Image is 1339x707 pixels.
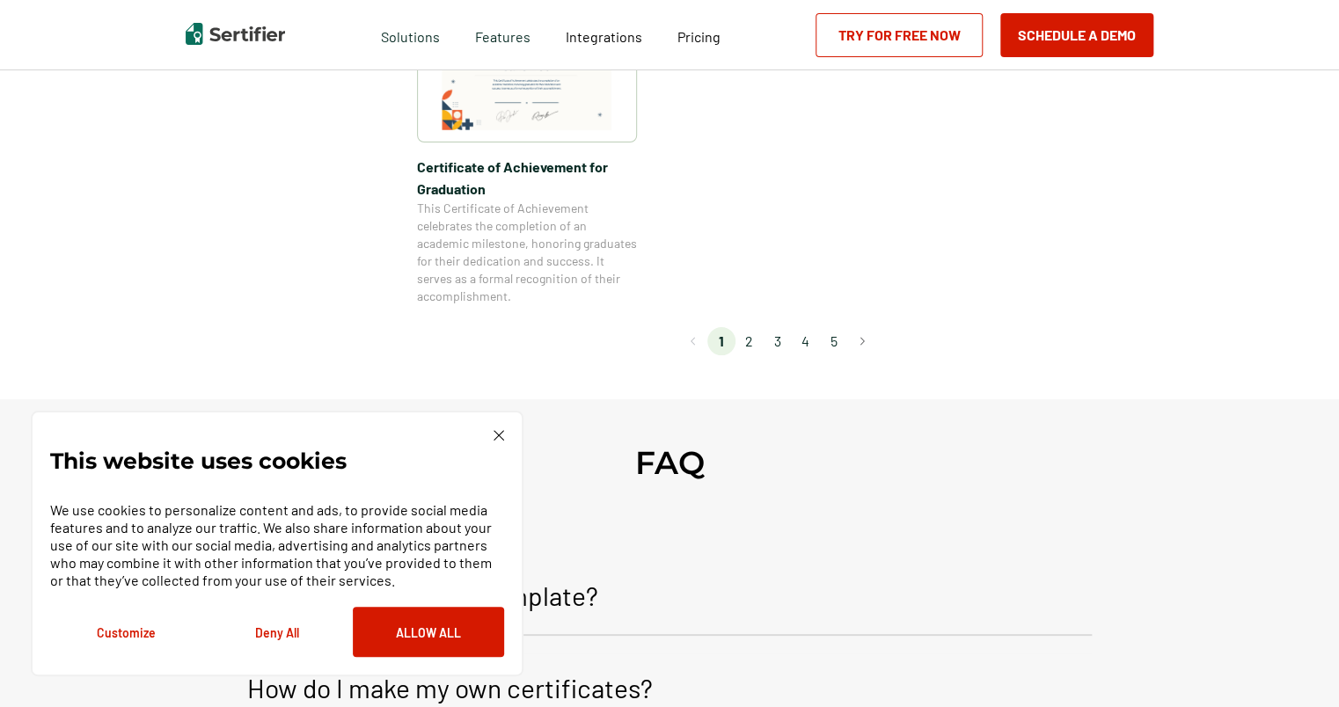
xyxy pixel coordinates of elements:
li: page 4 [792,327,820,355]
button: Customize [50,607,201,657]
button: Deny All [201,607,353,657]
span: Solutions [381,24,440,46]
li: page 1 [707,327,735,355]
span: Integrations [566,28,642,45]
span: This Certificate of Achievement celebrates the completion of an academic milestone, honoring grad... [417,200,637,305]
p: This website uses cookies [50,452,347,470]
span: Features [475,24,530,46]
li: page 3 [764,327,792,355]
span: Certificate of Achievement for Graduation [417,156,637,200]
button: Go to previous page [679,327,707,355]
button: Go to next page [848,327,876,355]
button: Schedule a Demo [1000,13,1153,57]
img: Sertifier | Digital Credentialing Platform [186,23,285,45]
a: Integrations [566,24,642,46]
h2: FAQ [635,443,705,482]
img: Cookie Popup Close [494,430,504,441]
a: Pricing [677,24,721,46]
span: Pricing [677,28,721,45]
li: page 2 [735,327,764,355]
button: What is a certificate template? [247,561,1092,636]
p: We use cookies to personalize content and ads, to provide social media features and to analyze ou... [50,501,504,589]
a: Try for Free Now [816,13,983,57]
button: Allow All [353,607,504,657]
li: page 5 [820,327,848,355]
